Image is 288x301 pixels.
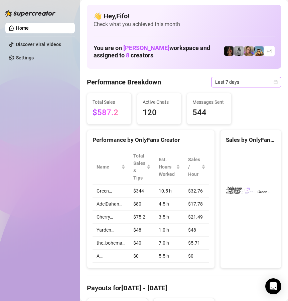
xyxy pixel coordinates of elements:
span: 544 [192,106,226,119]
span: Messages Sent [192,98,226,106]
img: the_bohema [224,46,234,56]
h1: You are on workspace and assigned to creators [94,44,224,59]
td: 1.0 h [155,224,184,237]
th: Name [93,149,129,185]
td: $75.2 [129,211,155,224]
td: $5.71 [184,237,209,250]
div: Performance by OnlyFans Creator [93,135,209,144]
td: 7.0 h [155,237,184,250]
a: Home [16,25,29,31]
text: the_bohema… [220,186,245,191]
td: Yarden… [93,224,129,237]
td: AdelDahan… [93,198,129,211]
span: Total Sales [93,98,126,106]
span: Name [97,163,120,171]
td: 4.5 h [155,198,184,211]
span: 120 [143,106,176,119]
text: Green… [257,190,270,194]
td: 3.5 h [155,211,184,224]
span: [PERSON_NAME] [123,44,169,51]
text: Yarden… [228,187,244,191]
div: Sales by OnlyFans Creator [226,135,276,144]
img: A [234,46,244,56]
td: 5.5 h [155,250,184,263]
td: $0 [184,250,209,263]
span: Check what you achieved this month [94,21,275,28]
span: calendar [274,80,278,84]
img: Babydanix [254,46,264,56]
span: Sales / Hour [188,156,200,178]
td: Cherry… [93,211,129,224]
div: Est. Hours Worked [159,156,175,178]
td: $0 [129,250,155,263]
a: Settings [16,55,34,60]
img: logo-BBDzfeDw.svg [5,10,55,17]
span: Total Sales & Tips [133,152,145,182]
img: Cherry [244,46,254,56]
h4: Performance Breakdown [87,77,161,87]
td: 10.5 h [155,185,184,198]
text: Cherry… [229,188,243,193]
th: Sales / Hour [184,149,209,185]
text: AdelDahan… [221,191,243,196]
h4: 👋 Hey, Fifo ! [94,11,275,21]
a: Discover Viral Videos [16,42,61,47]
span: 8 [126,52,129,59]
td: $32.76 [184,185,209,198]
td: $21.49 [184,211,209,224]
td: A… [93,250,129,263]
th: Total Sales & Tips [129,149,155,185]
td: $80 [129,198,155,211]
span: $587.2 [93,106,126,119]
td: $344 [129,185,155,198]
div: Open Intercom Messenger [265,278,281,294]
span: + 4 [267,47,272,55]
td: the_bohema… [93,237,129,250]
td: $48 [129,224,155,237]
td: $40 [129,237,155,250]
h4: Payouts for [DATE] - [DATE] [87,283,281,293]
span: Last 7 days [215,77,277,87]
td: Green… [93,185,129,198]
td: $48 [184,224,209,237]
span: Active Chats [143,98,176,106]
td: $17.78 [184,198,209,211]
